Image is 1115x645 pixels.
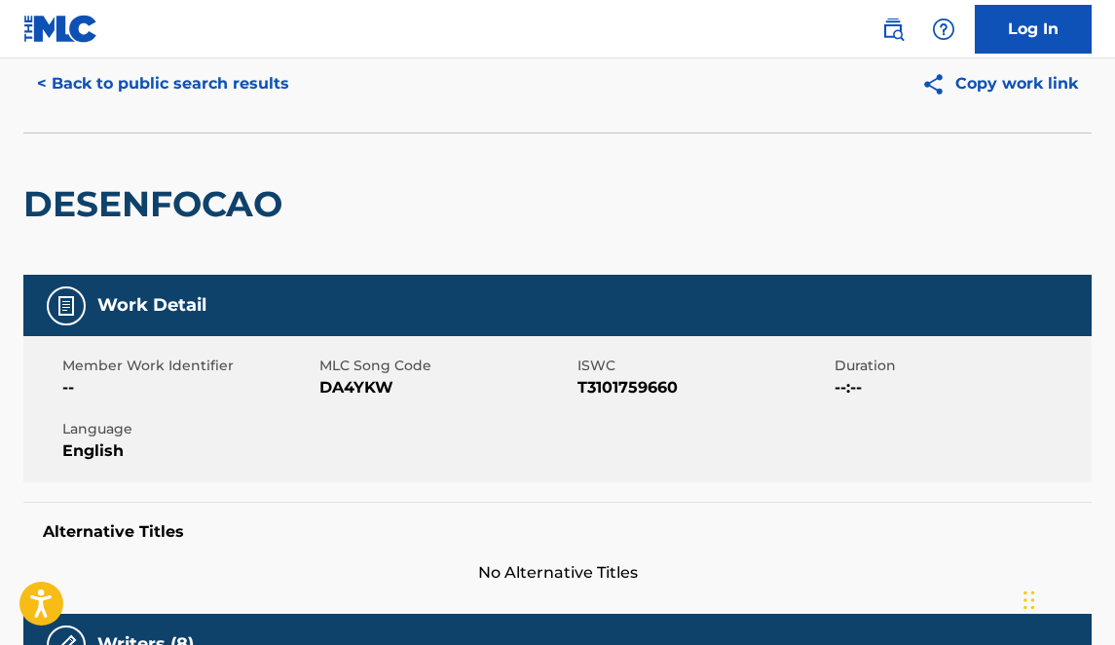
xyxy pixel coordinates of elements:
[924,10,963,49] div: Help
[1018,551,1115,645] iframe: Chat Widget
[835,356,1087,376] span: Duration
[932,18,955,41] img: help
[975,5,1092,54] a: Log In
[577,356,830,376] span: ISWC
[1023,571,1035,629] div: Drag
[921,72,955,96] img: Copy work link
[23,59,303,108] button: < Back to public search results
[23,15,98,43] img: MLC Logo
[835,376,1087,399] span: --:--
[62,419,315,439] span: Language
[62,376,315,399] span: --
[55,294,78,318] img: Work Detail
[908,59,1092,108] button: Copy work link
[62,439,315,463] span: English
[23,561,1092,585] span: No Alternative Titles
[43,522,1072,542] h5: Alternative Titles
[881,18,905,41] img: search
[62,356,315,376] span: Member Work Identifier
[319,376,572,399] span: DA4YKW
[319,356,572,376] span: MLC Song Code
[97,294,206,317] h5: Work Detail
[577,376,830,399] span: T3101759660
[23,182,292,226] h2: DESENFOCAO
[873,10,912,49] a: Public Search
